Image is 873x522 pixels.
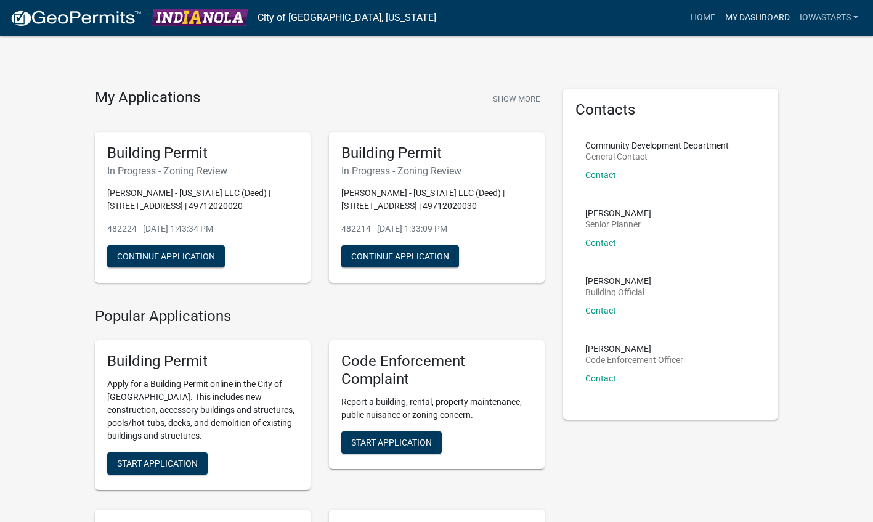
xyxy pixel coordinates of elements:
[585,141,729,150] p: Community Development Department
[107,222,298,235] p: 482224 - [DATE] 1:43:34 PM
[107,353,298,370] h5: Building Permit
[107,144,298,162] h5: Building Permit
[95,89,200,107] h4: My Applications
[341,431,442,454] button: Start Application
[720,6,795,30] a: My Dashboard
[585,288,651,296] p: Building Official
[585,152,729,161] p: General Contact
[686,6,720,30] a: Home
[585,345,683,353] p: [PERSON_NAME]
[341,165,532,177] h6: In Progress - Zoning Review
[107,187,298,213] p: [PERSON_NAME] - [US_STATE] LLC (Deed) | [STREET_ADDRESS] | 49712020020
[95,308,545,325] h4: Popular Applications
[585,356,683,364] p: Code Enforcement Officer
[341,222,532,235] p: 482214 - [DATE] 1:33:09 PM
[107,452,208,475] button: Start Application
[341,396,532,422] p: Report a building, rental, property maintenance, public nuisance or zoning concern.
[585,306,616,316] a: Contact
[575,101,766,119] h5: Contacts
[341,353,532,388] h5: Code Enforcement Complaint
[585,170,616,180] a: Contact
[152,9,248,26] img: City of Indianola, Iowa
[117,459,198,468] span: Start Application
[488,89,545,109] button: Show More
[258,7,436,28] a: City of [GEOGRAPHIC_DATA], [US_STATE]
[341,144,532,162] h5: Building Permit
[341,245,459,267] button: Continue Application
[107,378,298,442] p: Apply for a Building Permit online in the City of [GEOGRAPHIC_DATA]. This includes new constructi...
[585,373,616,383] a: Contact
[585,209,651,218] p: [PERSON_NAME]
[585,220,651,229] p: Senior Planner
[795,6,863,30] a: IowaStarts
[585,238,616,248] a: Contact
[351,437,432,447] span: Start Application
[107,245,225,267] button: Continue Application
[341,187,532,213] p: [PERSON_NAME] - [US_STATE] LLC (Deed) | [STREET_ADDRESS] | 49712020030
[585,277,651,285] p: [PERSON_NAME]
[107,165,298,177] h6: In Progress - Zoning Review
